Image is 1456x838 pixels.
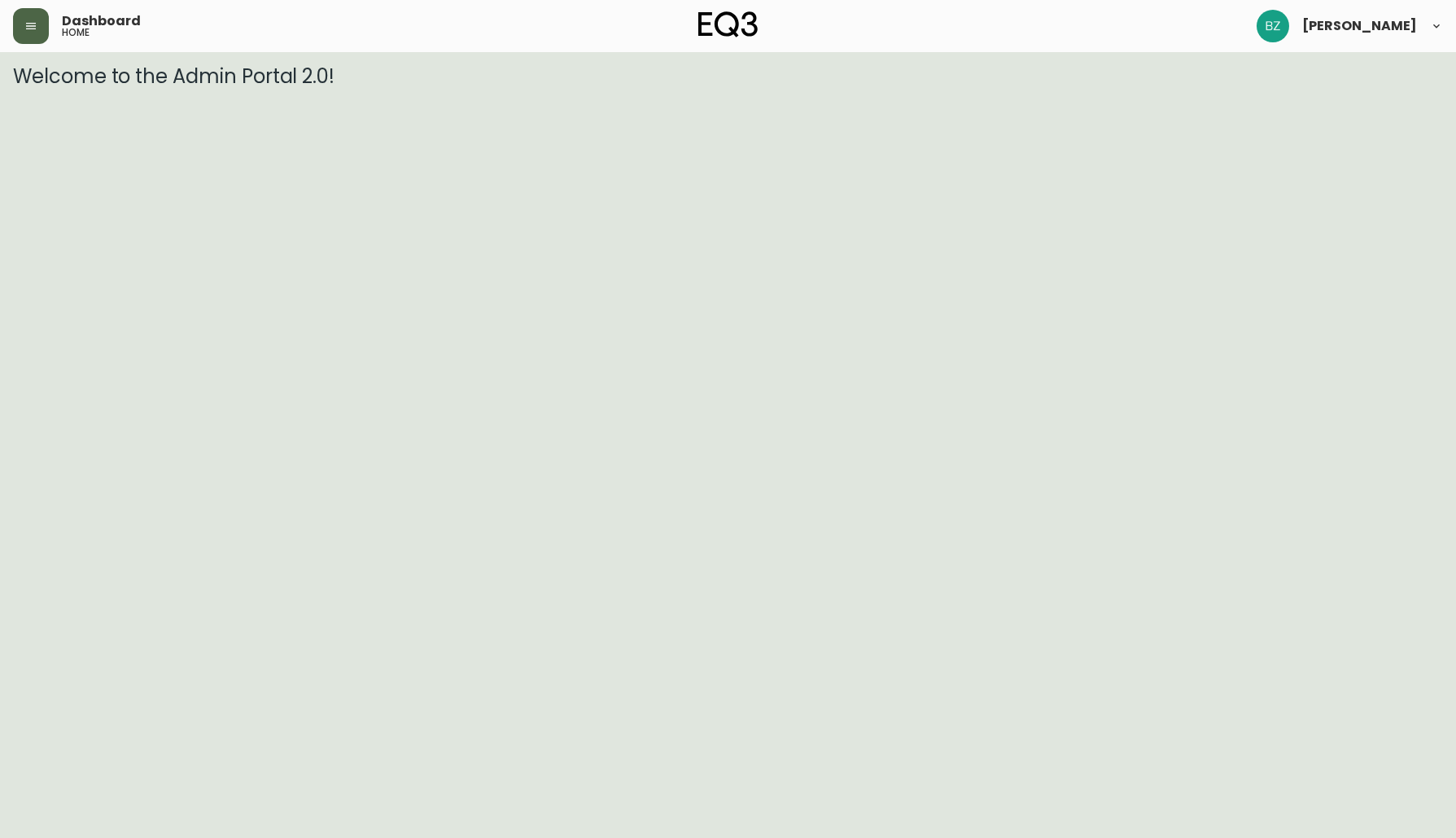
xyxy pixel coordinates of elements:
[1257,10,1289,42] img: 603957c962080f772e6770b96f84fb5c
[698,11,759,37] img: logo
[1302,20,1417,33] span: [PERSON_NAME]
[62,15,141,28] span: Dashboard
[62,28,90,37] h5: home
[13,65,1443,88] h3: Welcome to the Admin Portal 2.0!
